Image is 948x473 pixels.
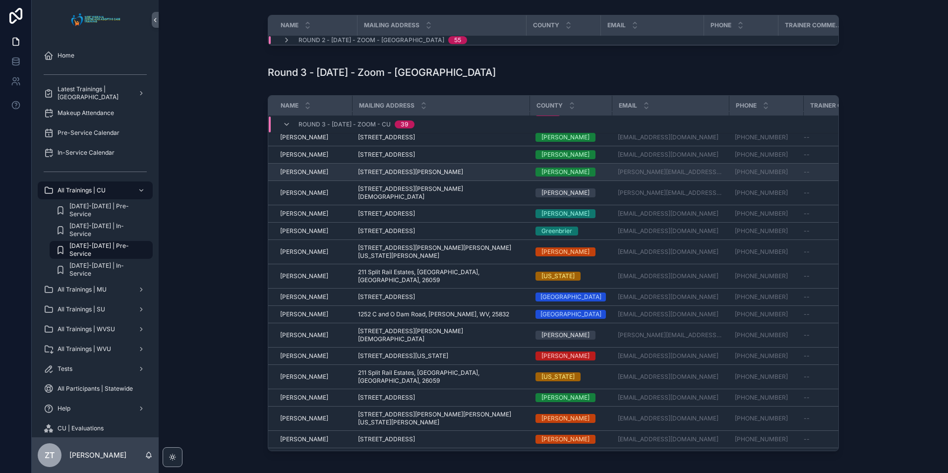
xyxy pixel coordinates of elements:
a: [PERSON_NAME][EMAIL_ADDRESS][PERSON_NAME][DOMAIN_NAME] [618,189,723,197]
a: [STREET_ADDRESS] [358,133,524,141]
a: [EMAIL_ADDRESS][DOMAIN_NAME] [618,435,718,443]
span: [PERSON_NAME] [280,227,328,235]
span: [DATE]-[DATE] | Pre-Service [69,242,143,258]
div: [PERSON_NAME] [541,188,590,197]
span: -- [804,189,810,197]
a: -- [804,293,875,301]
a: 211 Split Rail Estates, [GEOGRAPHIC_DATA], [GEOGRAPHIC_DATA], 26059 [358,369,524,385]
a: [PERSON_NAME] [280,331,346,339]
div: [GEOGRAPHIC_DATA] [540,310,601,319]
div: [PERSON_NAME] [541,168,590,177]
a: [PHONE_NUMBER] [735,227,797,235]
span: [STREET_ADDRESS][PERSON_NAME][PERSON_NAME][US_STATE][PERSON_NAME] [358,411,524,426]
span: Trainer Comments [785,21,843,29]
span: County [536,102,563,110]
a: -- [804,151,875,159]
a: [PERSON_NAME] [280,272,346,280]
a: [PHONE_NUMBER] [735,168,797,176]
span: [PERSON_NAME] [280,373,328,381]
span: All Trainings | SU [58,305,105,313]
a: [PERSON_NAME][EMAIL_ADDRESS][PERSON_NAME][DOMAIN_NAME] [618,331,723,339]
a: [US_STATE] [535,372,606,381]
span: [DATE]-[DATE] | Pre-Service [69,202,143,218]
span: -- [804,293,810,301]
a: [PERSON_NAME] [535,150,606,159]
a: Tests [38,360,153,378]
a: [PERSON_NAME] [535,133,606,142]
span: [STREET_ADDRESS][PERSON_NAME][DEMOGRAPHIC_DATA] [358,327,524,343]
a: [EMAIL_ADDRESS][DOMAIN_NAME] [618,352,718,360]
a: -- [804,373,875,381]
a: -- [804,272,875,280]
a: [EMAIL_ADDRESS][DOMAIN_NAME] [618,414,723,422]
a: [PERSON_NAME] [280,248,346,256]
span: ZT [45,449,55,461]
a: [EMAIL_ADDRESS][DOMAIN_NAME] [618,248,718,256]
a: [PHONE_NUMBER] [735,373,797,381]
a: All Trainings | SU [38,300,153,318]
a: [EMAIL_ADDRESS][DOMAIN_NAME] [618,151,718,159]
span: [STREET_ADDRESS] [358,151,415,159]
a: [PERSON_NAME] [280,151,346,159]
span: [PERSON_NAME] [280,414,328,422]
a: [PERSON_NAME] [535,393,606,402]
a: [EMAIL_ADDRESS][DOMAIN_NAME] [618,373,718,381]
a: [PHONE_NUMBER] [735,414,797,422]
a: All Trainings | WVU [38,340,153,358]
div: scrollable content [32,40,159,437]
span: Email [607,21,626,29]
span: Phone [711,21,731,29]
span: [DATE]-[DATE] | In-Service [69,222,143,238]
span: -- [804,210,810,218]
img: App logo [68,12,122,28]
span: [PERSON_NAME] [280,310,328,318]
a: [EMAIL_ADDRESS][DOMAIN_NAME] [618,293,718,301]
span: In-Service Calendar [58,149,115,157]
a: 211 Split Rail Estates, [GEOGRAPHIC_DATA], [GEOGRAPHIC_DATA], 26059 [358,268,524,284]
a: [EMAIL_ADDRESS][DOMAIN_NAME] [618,310,723,318]
a: [PHONE_NUMBER] [735,133,788,141]
a: [EMAIL_ADDRESS][DOMAIN_NAME] [618,210,718,218]
a: [PHONE_NUMBER] [735,331,797,339]
a: [PHONE_NUMBER] [735,414,788,422]
span: [STREET_ADDRESS][PERSON_NAME][PERSON_NAME][US_STATE][PERSON_NAME] [358,244,524,260]
span: [PERSON_NAME] [280,352,328,360]
a: [PERSON_NAME] [280,435,346,443]
a: [PHONE_NUMBER] [735,352,797,360]
div: 39 [401,120,409,128]
a: [DATE]-[DATE] | In-Service [50,261,153,279]
div: [US_STATE] [541,272,575,281]
span: [STREET_ADDRESS] [358,210,415,218]
span: Help [58,405,70,413]
a: -- [804,210,875,218]
div: [PERSON_NAME] [541,352,590,360]
span: 1252 C and O Dam Road, [PERSON_NAME], WV, 25832 [358,310,509,318]
a: -- [804,414,875,422]
a: [DATE]-[DATE] | Pre-Service [50,201,153,219]
span: All Trainings | WVSU [58,325,115,333]
a: [PHONE_NUMBER] [735,151,797,159]
a: [PHONE_NUMBER] [735,248,788,256]
a: -- [804,352,875,360]
a: [PHONE_NUMBER] [735,248,797,256]
a: [PERSON_NAME] [280,373,346,381]
a: All Trainings | WVSU [38,320,153,338]
a: -- [804,168,875,176]
a: Home [38,47,153,64]
span: All Trainings | MU [58,286,107,294]
div: [PERSON_NAME] [541,435,590,444]
span: [PERSON_NAME] [280,210,328,218]
span: Pre-Service Calendar [58,129,119,137]
a: [PERSON_NAME] [280,293,346,301]
a: [PERSON_NAME] [280,394,346,402]
p: [PERSON_NAME] [69,450,126,460]
a: [PERSON_NAME] [535,352,606,360]
a: [PERSON_NAME] [535,209,606,218]
span: -- [804,133,810,141]
span: All Participants | Statewide [58,385,133,393]
a: [PERSON_NAME] [535,247,606,256]
a: [PERSON_NAME] [280,168,346,176]
a: [PERSON_NAME][EMAIL_ADDRESS][PERSON_NAME][DOMAIN_NAME] [618,168,723,176]
a: [PHONE_NUMBER] [735,151,788,159]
